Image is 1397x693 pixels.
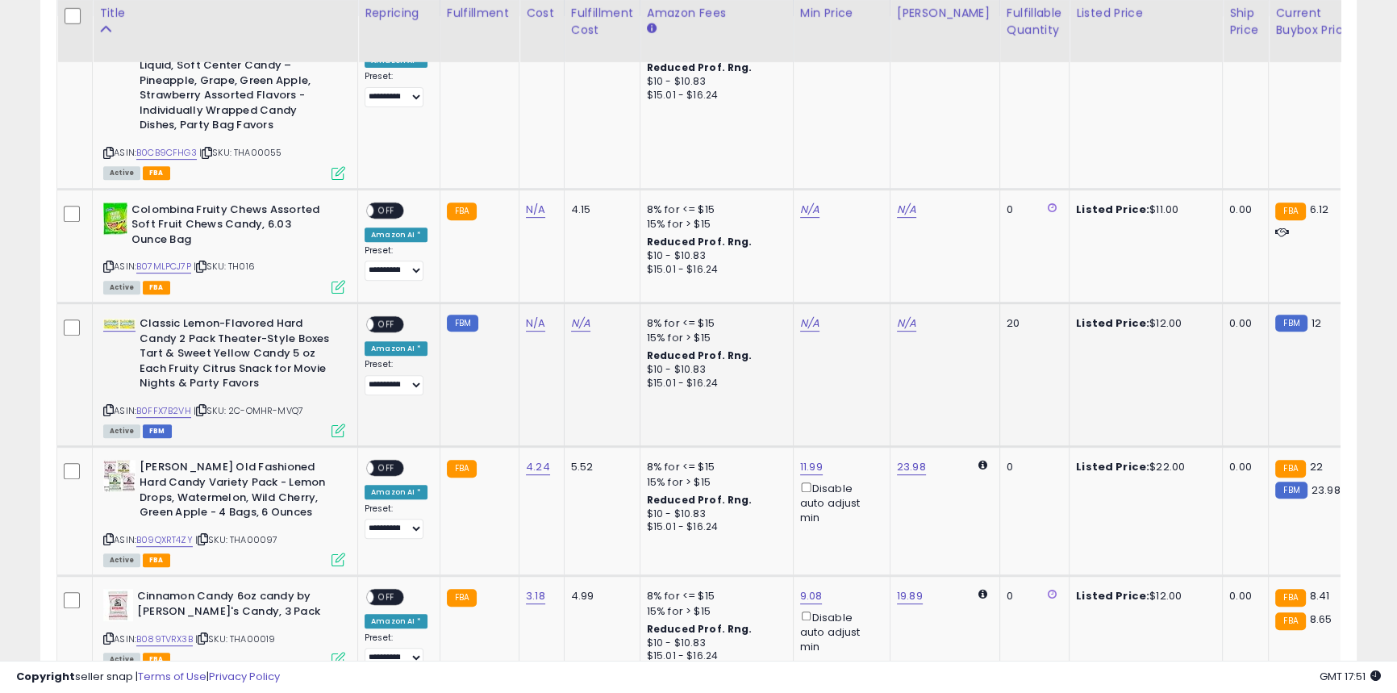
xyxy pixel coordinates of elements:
[800,459,823,475] a: 11.99
[647,75,781,89] div: $10 - $10.83
[647,493,753,507] b: Reduced Prof. Rng.
[647,622,753,636] b: Reduced Prof. Rng.
[526,5,557,22] div: Cost
[209,669,280,684] a: Privacy Policy
[103,281,140,294] span: All listings currently available for purchase on Amazon
[647,61,753,74] b: Reduced Prof. Rng.
[1007,5,1062,39] div: Fulfillable Quantity
[647,589,781,603] div: 8% for <= $15
[571,5,633,39] div: Fulfillment Cost
[143,166,170,180] span: FBA
[1076,316,1210,331] div: $12.00
[373,318,399,332] span: OFF
[647,604,781,619] div: 15% for > $15
[103,316,345,436] div: ASIN:
[1229,5,1261,39] div: Ship Price
[1312,482,1341,498] span: 23.98
[800,479,878,525] div: Disable auto adjust min
[647,249,781,263] div: $10 - $10.83
[103,424,140,438] span: All listings currently available for purchase on Amazon
[194,404,303,417] span: | SKU: 2C-OMHR-MVQ7
[647,520,781,534] div: $15.01 - $16.24
[140,460,336,524] b: [PERSON_NAME] Old Fashioned Hard Candy Variety Pack - Lemon Drops, Watermelon, Wild Cherry, Green...
[897,202,916,218] a: N/A
[194,260,255,273] span: | SKU: TH016
[1076,315,1149,331] b: Listed Price:
[647,475,781,490] div: 15% for > $15
[143,553,170,567] span: FBA
[199,146,282,159] span: | SKU: THA00055
[140,28,336,137] b: Colombina Sweet Delights – Fruity Filled Candies 7 Oz - Hard Shell and Liquid, Soft Center Candy ...
[365,71,427,107] div: Preset:
[1275,202,1305,220] small: FBA
[647,235,753,248] b: Reduced Prof. Rng.
[365,632,427,669] div: Preset:
[1275,5,1358,39] div: Current Buybox Price
[365,503,427,540] div: Preset:
[103,202,345,292] div: ASIN:
[571,589,628,603] div: 4.99
[365,614,427,628] div: Amazon AI *
[373,203,399,217] span: OFF
[103,202,127,235] img: 51fuqwbVlWL._SL40_.jpg
[103,460,136,492] img: 51PY-GZlHDL._SL40_.jpg
[647,460,781,474] div: 8% for <= $15
[1320,669,1381,684] span: 2025-09-10 17:51 GMT
[526,202,545,218] a: N/A
[140,316,336,395] b: Classic Lemon-Flavored Hard Candy 2 Pack Theater-Style Boxes Tart & Sweet Yellow Candy 5 oz Each ...
[897,5,993,22] div: [PERSON_NAME]
[800,315,819,332] a: N/A
[647,331,781,345] div: 15% for > $15
[365,341,427,356] div: Amazon AI *
[373,591,399,604] span: OFF
[1076,202,1210,217] div: $11.00
[365,485,427,499] div: Amazon AI *
[373,461,399,475] span: OFF
[447,460,477,478] small: FBA
[647,363,781,377] div: $10 - $10.83
[1275,315,1307,332] small: FBM
[103,28,345,178] div: ASIN:
[103,319,136,329] img: 31RwAct7NbL._SL40_.jpg
[647,22,657,36] small: Amazon Fees.
[1310,588,1330,603] span: 8.41
[1076,459,1149,474] b: Listed Price:
[1007,460,1057,474] div: 0
[103,589,345,664] div: ASIN:
[1076,202,1149,217] b: Listed Price:
[447,589,477,607] small: FBA
[647,5,786,22] div: Amazon Fees
[365,245,427,282] div: Preset:
[1229,316,1256,331] div: 0.00
[137,589,333,623] b: Cinnamon Candy 6oz candy by [PERSON_NAME]'s Candy, 3 Pack
[103,460,345,565] div: ASIN:
[978,589,987,599] i: Calculated using Dynamic Max Price.
[1007,202,1057,217] div: 0
[978,460,987,470] i: Calculated using Dynamic Max Price.
[1275,612,1305,630] small: FBA
[1275,460,1305,478] small: FBA
[103,589,133,621] img: 418VTwETurL._SL40_.jpg
[800,5,883,22] div: Min Price
[1310,612,1332,627] span: 8.65
[136,404,191,418] a: B0FFX7B2VH
[647,263,781,277] div: $15.01 - $16.24
[136,146,197,160] a: B0CB9CFHG3
[571,460,628,474] div: 5.52
[1310,459,1323,474] span: 22
[447,202,477,220] small: FBA
[647,217,781,232] div: 15% for > $15
[365,228,427,242] div: Amazon AI *
[447,315,478,332] small: FBM
[800,202,819,218] a: N/A
[143,281,170,294] span: FBA
[447,5,512,22] div: Fulfillment
[138,669,206,684] a: Terms of Use
[1229,202,1256,217] div: 0.00
[16,670,280,685] div: seller snap | |
[800,588,823,604] a: 9.08
[647,637,781,650] div: $10 - $10.83
[136,260,191,273] a: B07MLPCJ7P
[647,89,781,102] div: $15.01 - $16.24
[571,202,628,217] div: 4.15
